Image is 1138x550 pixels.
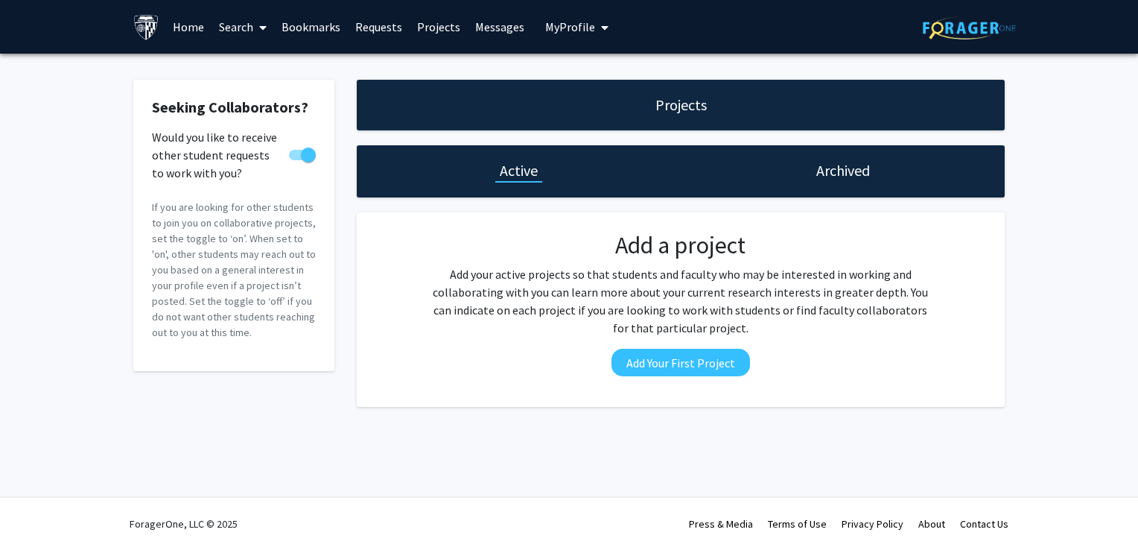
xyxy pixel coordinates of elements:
[130,498,238,550] div: ForagerOne, LLC © 2025
[816,160,870,181] h1: Archived
[923,16,1016,39] img: ForagerOne Logo
[410,1,468,53] a: Projects
[152,98,316,116] h2: Seeking Collaborators?
[212,1,274,53] a: Search
[428,265,933,337] p: Add your active projects so that students and faculty who may be interested in working and collab...
[468,1,532,53] a: Messages
[689,517,753,531] a: Press & Media
[611,349,750,376] button: Add Your First Project
[918,517,945,531] a: About
[768,517,827,531] a: Terms of Use
[960,517,1008,531] a: Contact Us
[133,14,159,40] img: Johns Hopkins University Logo
[274,1,348,53] a: Bookmarks
[165,1,212,53] a: Home
[11,483,63,539] iframe: Chat
[152,200,316,341] p: If you are looking for other students to join you on collaborative projects, set the toggle to ‘o...
[348,1,410,53] a: Requests
[428,231,933,259] h2: Add a project
[500,160,538,181] h1: Active
[152,128,283,182] span: Would you like to receive other student requests to work with you?
[655,95,707,116] h1: Projects
[545,19,595,34] span: My Profile
[842,517,903,531] a: Privacy Policy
